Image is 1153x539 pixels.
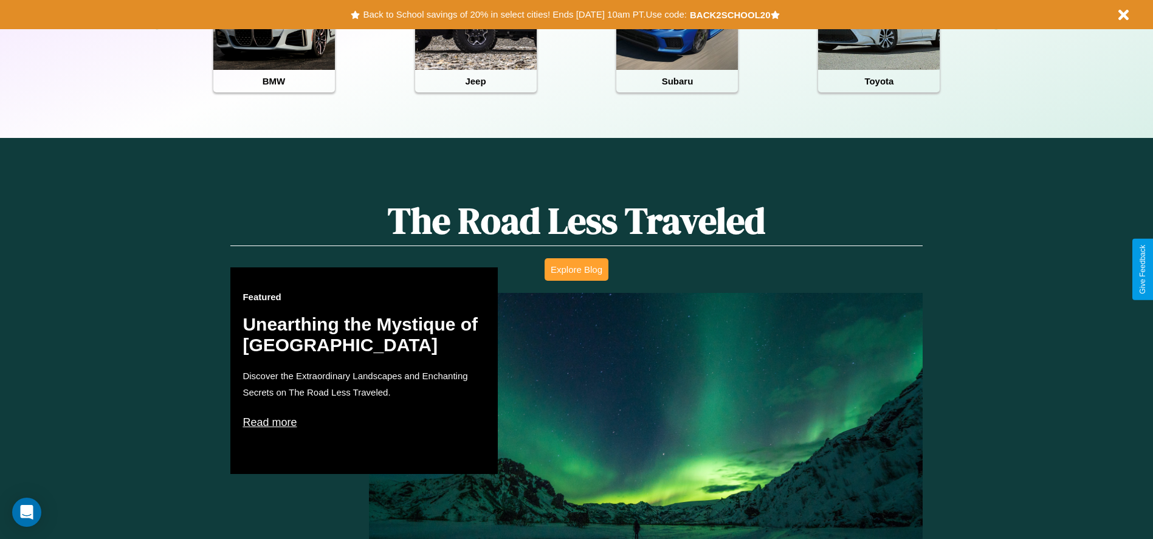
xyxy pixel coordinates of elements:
h1: The Road Less Traveled [230,196,922,246]
h4: BMW [213,70,335,92]
button: Explore Blog [545,258,608,281]
p: Discover the Extraordinary Landscapes and Enchanting Secrets on The Road Less Traveled. [243,368,486,400]
b: BACK2SCHOOL20 [690,10,771,20]
h4: Toyota [818,70,940,92]
div: Open Intercom Messenger [12,498,41,527]
h2: Unearthing the Mystique of [GEOGRAPHIC_DATA] [243,314,486,355]
div: Give Feedback [1138,245,1147,294]
p: Read more [243,413,486,432]
h4: Jeep [415,70,537,92]
h3: Featured [243,292,486,302]
button: Back to School savings of 20% in select cities! Ends [DATE] 10am PT.Use code: [360,6,689,23]
h4: Subaru [616,70,738,92]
